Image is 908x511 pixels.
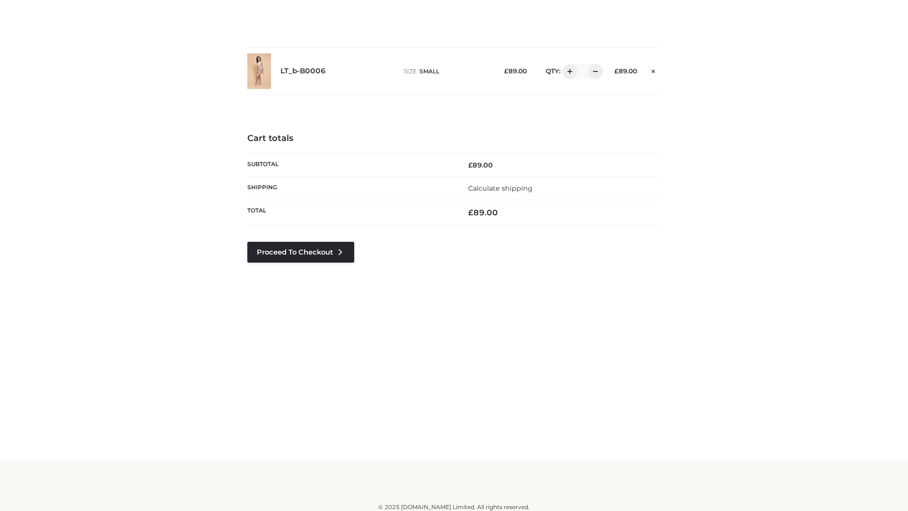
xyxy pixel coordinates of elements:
a: Proceed to Checkout [247,242,354,263]
div: QTY: [536,64,600,79]
th: Subtotal [247,153,454,176]
a: Remove this item [646,64,661,76]
bdi: 89.00 [504,67,527,75]
span: £ [468,161,472,169]
bdi: 89.00 [614,67,637,75]
bdi: 89.00 [468,161,493,169]
a: Calculate shipping [468,184,533,193]
span: £ [468,208,473,217]
span: SMALL [419,68,439,75]
p: size : [404,67,489,76]
span: £ [614,67,619,75]
img: LT_b-B0006 - SMALL [247,53,271,89]
a: LT_b-B0006 [280,67,326,76]
span: £ [504,67,508,75]
th: Shipping [247,176,454,200]
th: Total [247,200,454,225]
bdi: 89.00 [468,208,498,217]
h4: Cart totals [247,133,661,144]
